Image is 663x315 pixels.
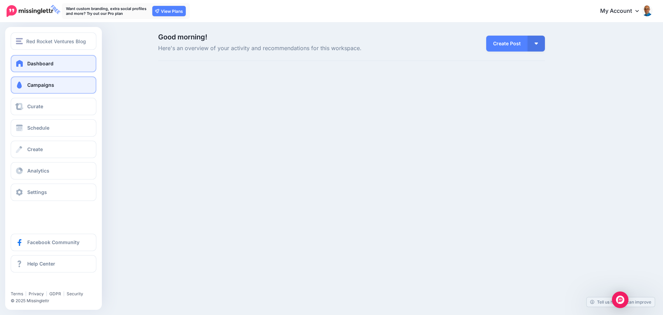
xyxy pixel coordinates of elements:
[63,291,65,296] span: |
[7,3,53,19] a: FREE
[27,146,43,152] span: Create
[11,98,96,115] a: Curate
[152,6,186,16] a: View Plans
[11,162,96,179] a: Analytics
[67,291,83,296] a: Security
[46,291,47,296] span: |
[7,5,53,17] img: Missinglettr
[11,291,23,296] a: Terms
[27,125,49,131] span: Schedule
[27,168,49,174] span: Analytics
[158,33,207,41] span: Good morning!
[27,189,47,195] span: Settings
[11,141,96,158] a: Create
[27,61,54,66] span: Dashboard
[26,37,86,45] span: Red Rocket Ventures Blog
[27,103,43,109] span: Curate
[25,291,27,296] span: |
[48,2,63,17] span: FREE
[612,291,628,308] div: Open Intercom Messenger
[593,3,653,20] a: My Account
[486,36,528,52] a: Create Post
[11,281,63,288] iframe: Twitter Follow Button
[29,291,44,296] a: Privacy
[11,55,96,72] a: Dashboard
[27,261,55,267] span: Help Center
[11,119,96,137] a: Schedule
[158,44,413,53] span: Here's an overview of your activity and recommendations for this workspace.
[27,239,79,245] span: Facebook Community
[27,82,54,88] span: Campaigns
[587,297,655,307] a: Tell us how we can improve
[11,184,96,201] a: Settings
[16,38,23,44] img: menu.png
[11,255,96,272] a: Help Center
[11,33,96,50] button: Red Rocket Ventures Blog
[11,297,100,304] li: © 2025 Missinglettr
[535,43,538,45] img: arrow-down-white.png
[66,6,149,16] p: Want custom branding, extra social profiles and more? Try out our Pro plan
[11,234,96,251] a: Facebook Community
[49,291,61,296] a: GDPR
[11,76,96,94] a: Campaigns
